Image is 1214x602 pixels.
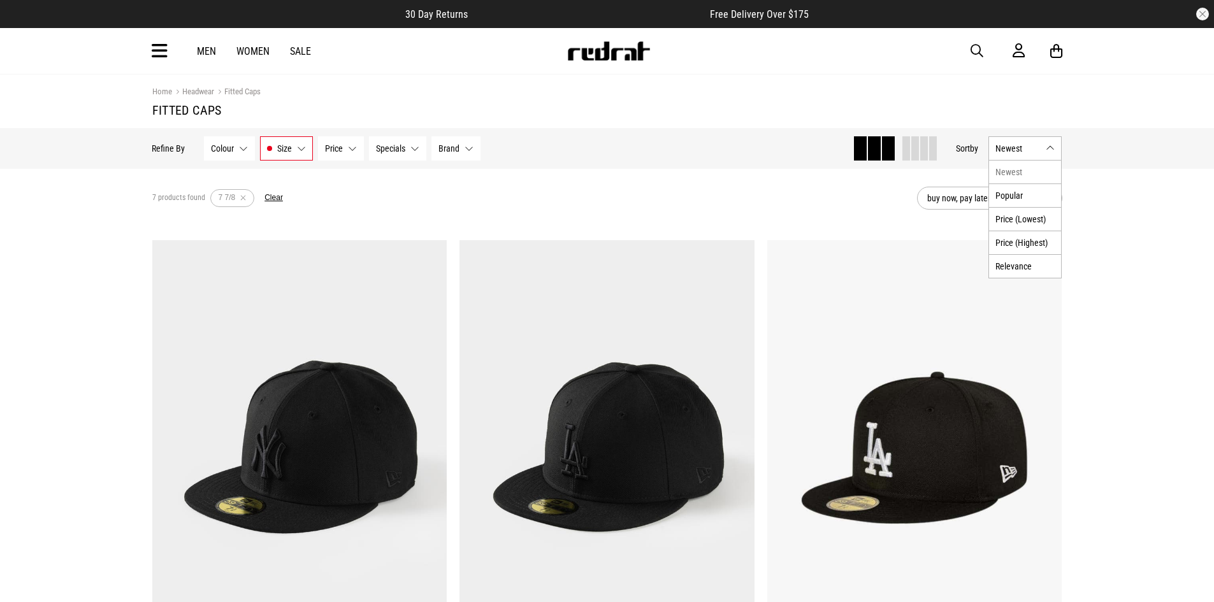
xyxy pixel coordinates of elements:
li: Newest [990,161,1062,183]
span: 7 7/8 [219,193,236,202]
a: Men [197,45,216,57]
button: Remove filter [235,189,251,207]
li: Price (Lowest) [990,207,1062,231]
li: Relevance [990,254,1062,278]
li: Popular [990,183,1062,207]
span: 30 Day Returns [405,8,468,20]
span: Newest [996,143,1041,154]
h1: Fitted Caps [152,103,1062,118]
a: Sale [290,45,311,57]
span: Colour [212,143,235,154]
button: Colour [205,136,256,161]
button: Sortby [957,141,979,156]
button: Specials [370,136,427,161]
li: Price (Highest) [990,231,1062,254]
button: Clear [264,193,283,203]
span: Specials [377,143,406,154]
a: Headwear [172,87,214,99]
button: Price [319,136,365,161]
a: Home [152,87,172,96]
span: buy now, pay later option [927,190,1033,206]
span: Free Delivery Over $175 [710,8,809,20]
button: buy now, pay later option [917,187,1062,210]
button: Size [261,136,314,161]
p: Refine By [152,143,185,154]
img: Redrat logo [567,41,651,61]
a: Fitted Caps [214,87,261,99]
span: Brand [439,143,460,154]
span: Size [278,143,293,154]
span: 7 products found [152,193,205,203]
span: Price [326,143,343,154]
span: by [971,143,979,154]
a: Women [236,45,270,57]
iframe: Customer reviews powered by Trustpilot [493,8,684,20]
button: Brand [432,136,481,161]
button: Newest [989,136,1062,161]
